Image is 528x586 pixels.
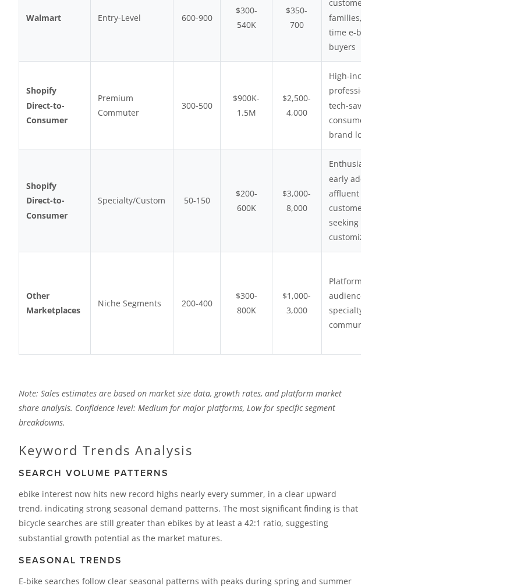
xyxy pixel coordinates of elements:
[173,62,221,149] td: 300-500
[19,388,344,428] em: Note: Sales estimates are based on market size data, growth rates, and platform market share anal...
[19,467,361,478] h3: Search Volume Patterns
[19,487,361,545] p: ebike interest now hits new record highs nearly every summer, in a clear upward trend, indicating...
[91,252,173,354] td: Niche Segments
[221,252,272,354] td: $300-800K
[19,442,361,458] h2: Keyword Trends Analysis
[19,149,91,252] td: Shopify Direct-to-Consumer
[322,149,402,252] td: Enthusiasts, early adopters, affluent customers seeking customization
[322,252,402,354] td: Platform-specific audiences, specialty communities
[173,149,221,252] td: 50-150
[91,62,173,149] td: Premium Commuter
[91,149,173,252] td: Specialty/Custom
[19,62,91,149] td: Shopify Direct-to-Consumer
[322,62,402,149] td: High-income professionals, tech-savvy consumers, brand loyalists
[272,252,321,354] td: $1,000-3,000
[19,555,361,566] h3: Seasonal Trends
[173,252,221,354] td: 200-400
[19,252,91,354] td: Other Marketplaces
[272,62,321,149] td: $2,500-4,000
[221,149,272,252] td: $200-600K
[272,149,321,252] td: $3,000-8,000
[221,62,272,149] td: $900K-1.5M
